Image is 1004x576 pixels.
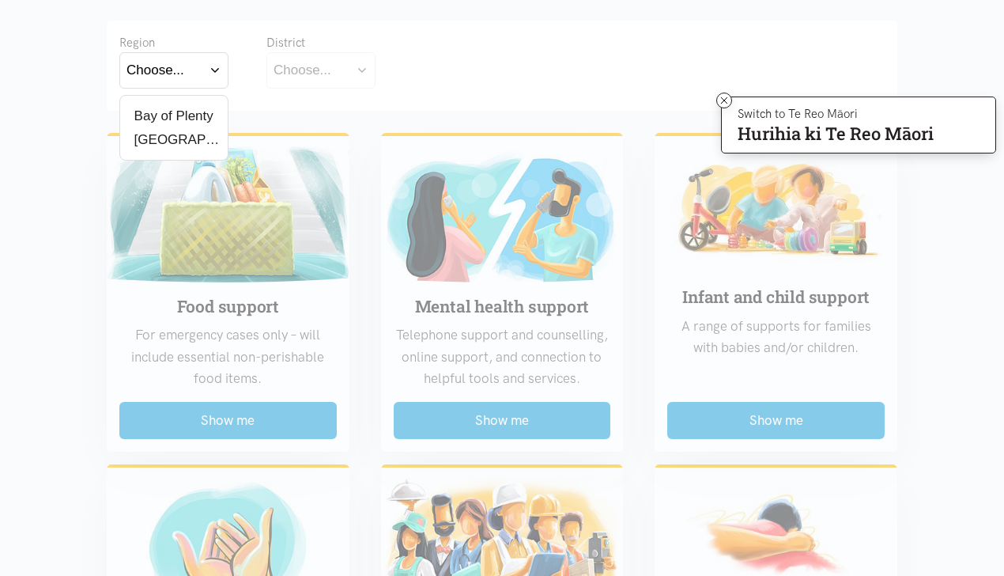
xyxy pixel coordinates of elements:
label: Bay of Plenty [126,106,213,126]
p: Switch to Te Reo Māori [738,109,934,119]
div: Choose... [274,59,331,81]
div: District [266,33,376,52]
button: Choose... [119,52,228,88]
div: Choose... [126,59,184,81]
div: Region [119,33,228,52]
p: Hurihia ki Te Reo Māori [738,127,934,141]
label: [GEOGRAPHIC_DATA] [126,130,221,150]
button: Choose... [266,52,376,88]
